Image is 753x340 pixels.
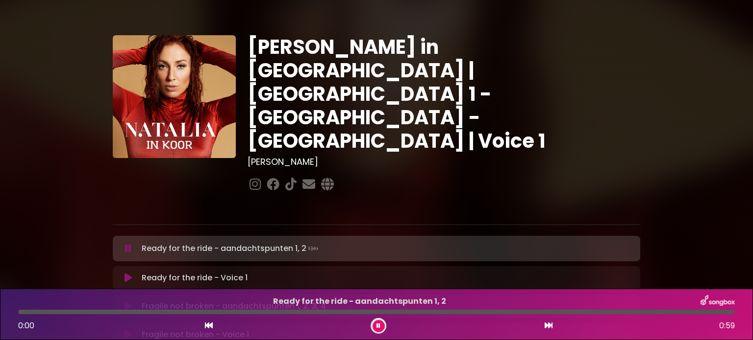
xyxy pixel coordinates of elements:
span: 0:59 [719,320,735,332]
p: Ready for the ride - aandachtspunten 1, 2 [18,295,701,307]
img: songbox-logo-white.png [701,295,735,308]
p: Ready for the ride - Voice 1 [142,272,634,284]
p: Ready for the ride - aandachtspunten 1, 2 [142,242,634,255]
img: waveform4.gif [306,242,320,255]
h1: [PERSON_NAME] in [GEOGRAPHIC_DATA] | [GEOGRAPHIC_DATA] 1 - [GEOGRAPHIC_DATA] - [GEOGRAPHIC_DATA] ... [248,35,640,153]
img: YTVS25JmS9CLUqXqkEhs [113,35,236,158]
span: 0:00 [18,320,34,331]
h3: [PERSON_NAME] [248,157,640,167]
